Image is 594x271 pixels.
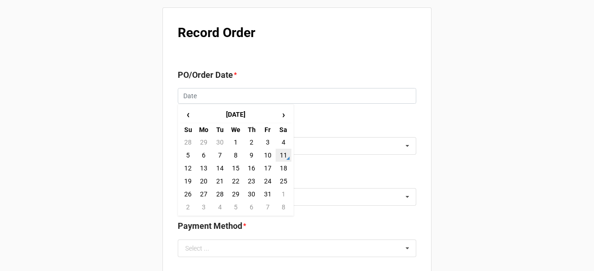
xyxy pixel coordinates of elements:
td: 3 [196,201,212,214]
label: Payment Method [178,220,242,233]
td: 30 [212,136,228,149]
td: 25 [276,175,291,188]
td: 13 [196,162,212,175]
td: 4 [212,201,228,214]
td: 19 [180,175,196,188]
td: 9 [244,149,259,162]
th: Su [180,123,196,136]
label: PO/Order Date [178,69,233,82]
span: ‹ [181,107,195,122]
td: 4 [276,136,291,149]
td: 26 [180,188,196,201]
td: 29 [228,188,244,201]
td: 1 [276,188,291,201]
td: 17 [259,162,275,175]
td: 18 [276,162,291,175]
td: 3 [259,136,275,149]
td: 28 [180,136,196,149]
td: 31 [259,188,275,201]
th: Mo [196,123,212,136]
b: Record Order [178,25,255,40]
th: [DATE] [196,107,275,123]
td: 27 [196,188,212,201]
td: 30 [244,188,259,201]
td: 14 [212,162,228,175]
th: We [228,123,244,136]
td: 6 [196,149,212,162]
td: 20 [196,175,212,188]
input: Date [178,88,416,104]
td: 10 [259,149,275,162]
td: 1 [228,136,244,149]
td: 22 [228,175,244,188]
td: 8 [276,201,291,214]
td: 23 [244,175,259,188]
td: 6 [244,201,259,214]
td: 5 [228,201,244,214]
th: Sa [276,123,291,136]
div: Select ... [185,245,209,252]
td: 7 [212,149,228,162]
th: Th [244,123,259,136]
td: 24 [259,175,275,188]
td: 11 [276,149,291,162]
td: 15 [228,162,244,175]
td: 21 [212,175,228,188]
td: 2 [244,136,259,149]
span: › [276,107,291,122]
th: Tu [212,123,228,136]
td: 29 [196,136,212,149]
td: 12 [180,162,196,175]
td: 5 [180,149,196,162]
td: 2 [180,201,196,214]
td: 16 [244,162,259,175]
td: 8 [228,149,244,162]
td: 28 [212,188,228,201]
th: Fr [259,123,275,136]
td: 7 [259,201,275,214]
